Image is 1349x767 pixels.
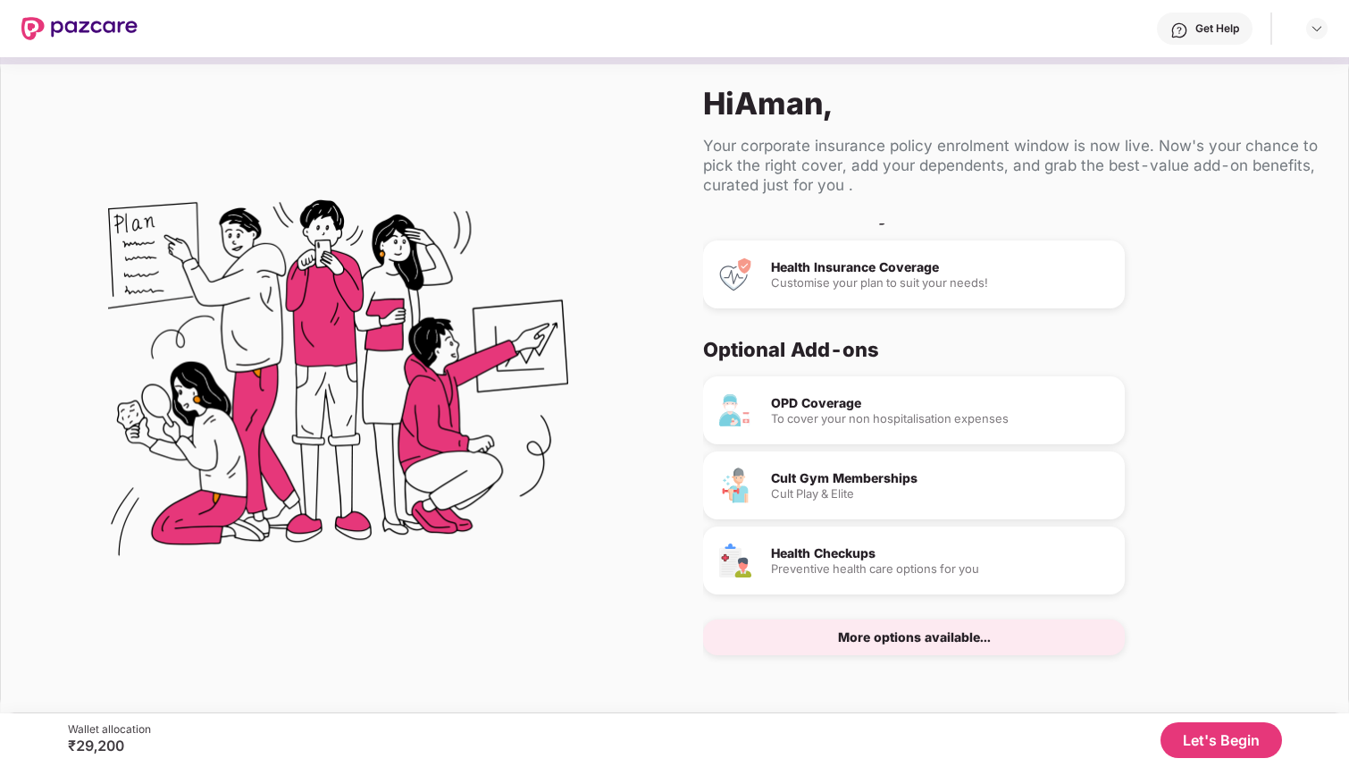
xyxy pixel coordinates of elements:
[771,563,1110,575] div: Preventive health care options for you
[717,543,753,578] img: Health Checkups
[68,737,151,754] div: ₹29,200
[771,261,1110,274] div: Health Insurance Coverage
[703,337,1305,362] div: Optional Add-ons
[1160,722,1282,758] button: Let's Begin
[717,392,753,428] img: OPD Coverage
[68,722,151,737] div: Wallet allocation
[771,413,1110,425] div: To cover your non hospitalisation expenses
[21,17,138,40] img: New Pazcare Logo
[771,472,1110,485] div: Cult Gym Memberships
[717,468,753,503] img: Cult Gym Memberships
[1195,21,1239,36] div: Get Help
[1310,21,1324,36] img: svg+xml;base64,PHN2ZyBpZD0iRHJvcGRvd24tMzJ4MzIiIHhtbG5zPSJodHRwOi8vd3d3LnczLm9yZy8yMDAwL3N2ZyIgd2...
[771,488,1110,500] div: Cult Play & Elite
[838,631,991,644] div: More options available...
[703,136,1320,195] div: Your corporate insurance policy enrolment window is now live. Now's your chance to pick the right...
[703,85,1320,122] div: Hi Aman ,
[717,257,753,292] img: Health Insurance Coverage
[108,154,568,614] img: Flex Benefits Illustration
[771,397,1110,409] div: OPD Coverage
[771,547,1110,560] div: Health Checkups
[1170,21,1188,39] img: svg+xml;base64,PHN2ZyBpZD0iSGVscC0zMngzMiIgeG1sbnM9Imh0dHA6Ly93d3cudzMub3JnLzIwMDAvc3ZnIiB3aWR0aD...
[771,277,1110,289] div: Customise your plan to suit your needs!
